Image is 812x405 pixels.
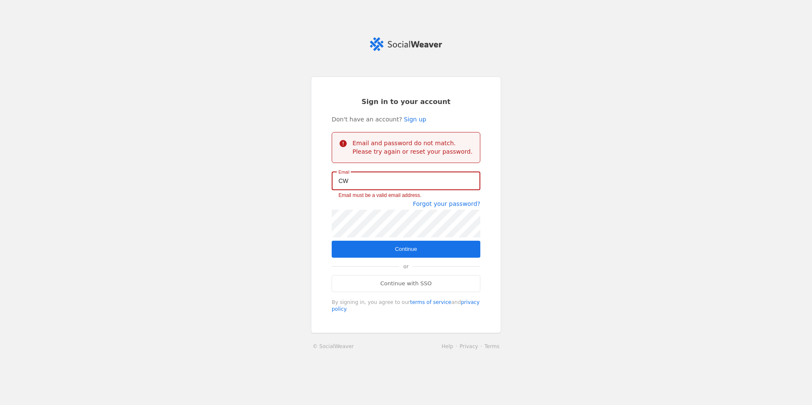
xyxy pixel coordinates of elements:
a: terms of service [410,299,451,305]
mat-label: Email [338,168,350,176]
a: privacy policy [332,299,479,312]
a: Sign up [404,115,426,124]
a: © SocialWeaver [313,342,354,351]
a: Privacy [460,343,478,349]
span: Don't have an account? [332,115,402,124]
a: Forgot your password? [413,200,480,207]
span: Sign in to your account [361,97,451,107]
button: Continue [332,241,480,258]
li: · [453,342,460,351]
div: By signing in, you agree to our and . [332,299,480,312]
a: Terms [485,343,499,349]
div: Email and password do not match. Please try again or reset your password. [352,139,473,156]
span: Email must be a valid email address. [338,192,421,198]
input: Email [338,176,474,186]
a: Help [442,343,453,349]
span: or [399,258,413,275]
a: Continue with SSO [332,275,480,292]
span: Continue [395,245,417,253]
li: · [478,342,485,351]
